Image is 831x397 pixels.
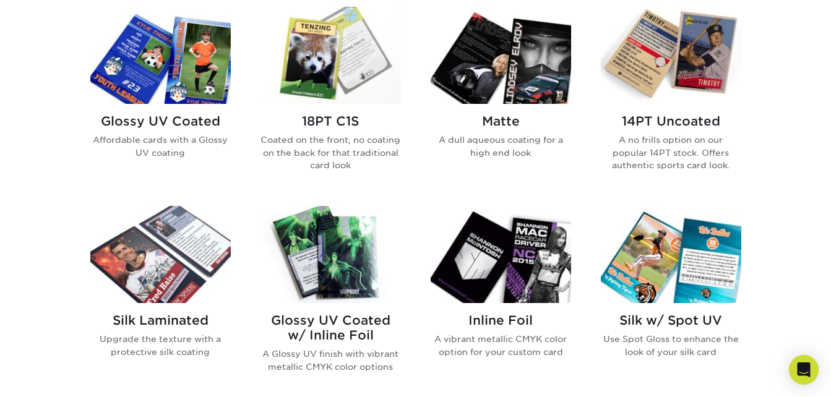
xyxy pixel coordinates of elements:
[431,206,571,393] a: Inline Foil Trading Cards Inline Foil A vibrant metallic CMYK color option for your custom card
[90,7,231,104] img: Glossy UV Coated Trading Cards
[431,114,571,129] h2: Matte
[601,206,741,393] a: Silk w/ Spot UV Trading Cards Silk w/ Spot UV Use Spot Gloss to enhance the look of your silk card
[260,206,401,303] img: Glossy UV Coated w/ Inline Foil Trading Cards
[90,114,231,129] h2: Glossy UV Coated
[260,7,401,104] img: 18PT C1S Trading Cards
[601,7,741,191] a: 14PT Uncoated Trading Cards 14PT Uncoated A no frills option on our popular 14PT stock. Offers au...
[431,313,571,328] h2: Inline Foil
[260,313,401,343] h2: Glossy UV Coated w/ Inline Foil
[3,359,105,393] iframe: Google Customer Reviews
[260,114,401,129] h2: 18PT C1S
[90,313,231,328] h2: Silk Laminated
[90,134,231,159] p: Affordable cards with a Glossy UV coating
[260,348,401,373] p: A Glossy UV finish with vibrant metallic CMYK color options
[260,7,401,191] a: 18PT C1S Trading Cards 18PT C1S Coated on the front, no coating on the back for that traditional ...
[90,7,231,191] a: Glossy UV Coated Trading Cards Glossy UV Coated Affordable cards with a Glossy UV coating
[90,333,231,358] p: Upgrade the texture with a protective silk coating
[601,333,741,358] p: Use Spot Gloss to enhance the look of your silk card
[260,206,401,393] a: Glossy UV Coated w/ Inline Foil Trading Cards Glossy UV Coated w/ Inline Foil A Glossy UV finish ...
[90,206,231,303] img: Silk Laminated Trading Cards
[260,134,401,171] p: Coated on the front, no coating on the back for that traditional card look
[601,206,741,303] img: Silk w/ Spot UV Trading Cards
[90,206,231,393] a: Silk Laminated Trading Cards Silk Laminated Upgrade the texture with a protective silk coating
[789,355,819,385] div: Open Intercom Messenger
[601,134,741,171] p: A no frills option on our popular 14PT stock. Offers authentic sports card look.
[601,313,741,328] h2: Silk w/ Spot UV
[431,7,571,191] a: Matte Trading Cards Matte A dull aqueous coating for a high end look
[431,206,571,303] img: Inline Foil Trading Cards
[431,134,571,159] p: A dull aqueous coating for a high end look
[431,7,571,104] img: Matte Trading Cards
[601,114,741,129] h2: 14PT Uncoated
[431,333,571,358] p: A vibrant metallic CMYK color option for your custom card
[601,7,741,104] img: 14PT Uncoated Trading Cards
